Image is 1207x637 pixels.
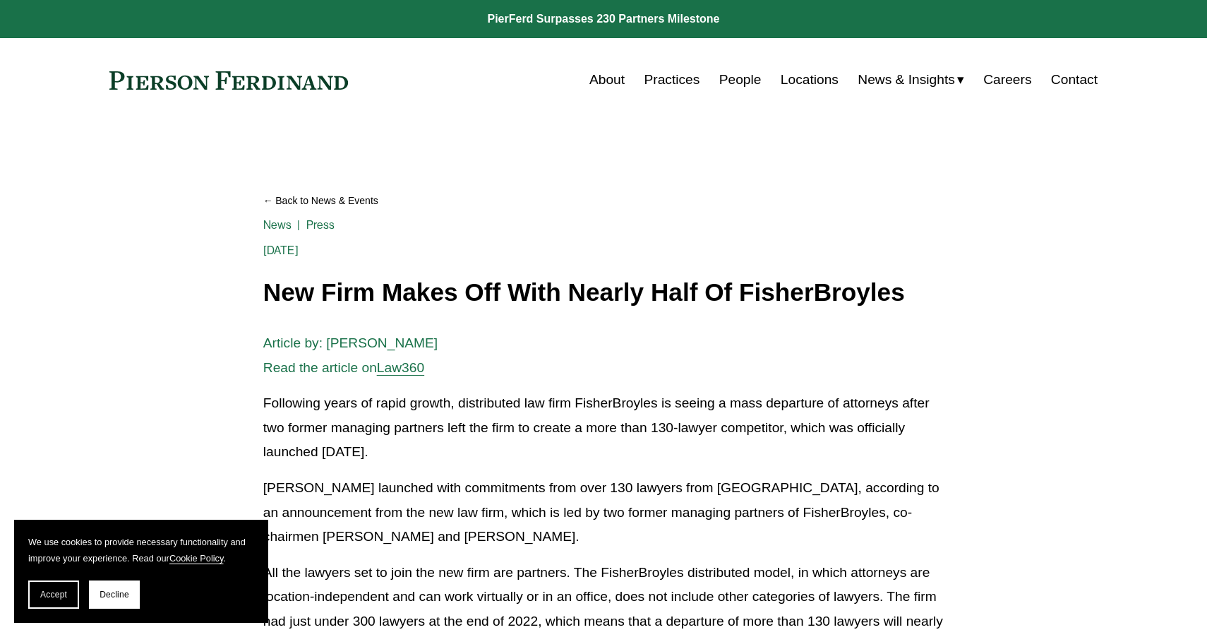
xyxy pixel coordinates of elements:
a: Cookie Policy [169,553,224,564]
a: Back to News & Events [263,189,944,213]
a: Contact [1051,66,1098,93]
section: Cookie banner [14,520,268,623]
span: Decline [100,590,129,600]
a: Press [306,218,335,232]
button: Accept [28,581,79,609]
p: We use cookies to provide necessary functionality and improve your experience. Read our . [28,534,254,566]
a: Law360 [377,360,424,375]
span: Accept [40,590,67,600]
a: News [263,218,292,232]
a: Locations [781,66,839,93]
h1: New Firm Makes Off With Nearly Half Of FisherBroyles [263,279,944,306]
p: Following years of rapid growth, distributed law firm FisherBroyles is seeing a mass departure of... [263,391,944,465]
button: Decline [89,581,140,609]
a: People [719,66,762,93]
a: Careers [983,66,1031,93]
a: folder dropdown [858,66,964,93]
a: Practices [644,66,699,93]
a: About [589,66,625,93]
span: Article by: [PERSON_NAME] Read the article on [263,335,438,375]
span: [DATE] [263,244,299,257]
span: News & Insights [858,68,955,93]
p: [PERSON_NAME] launched with commitments from over 130 lawyers from [GEOGRAPHIC_DATA], according t... [263,476,944,549]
